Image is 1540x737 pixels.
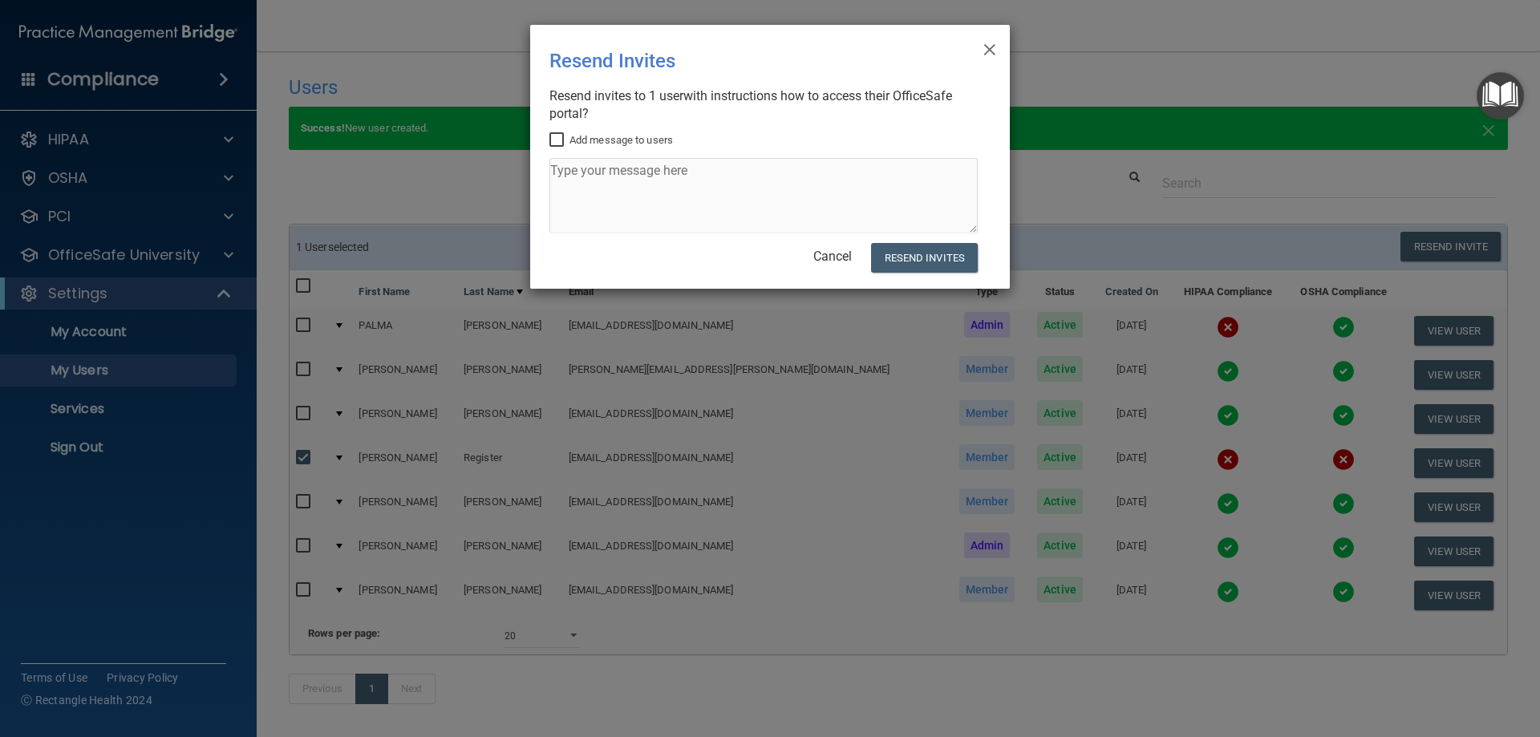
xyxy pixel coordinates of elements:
div: Resend invites to 1 user with instructions how to access their OfficeSafe portal? [549,87,978,123]
button: Open Resource Center [1477,72,1524,119]
button: Resend Invites [871,243,978,273]
span: × [983,31,997,63]
input: Add message to users [549,134,568,147]
iframe: Drift Widget Chat Controller [1262,623,1521,687]
label: Add message to users [549,131,673,150]
a: Cancel [813,249,852,264]
div: Resend Invites [549,38,925,84]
